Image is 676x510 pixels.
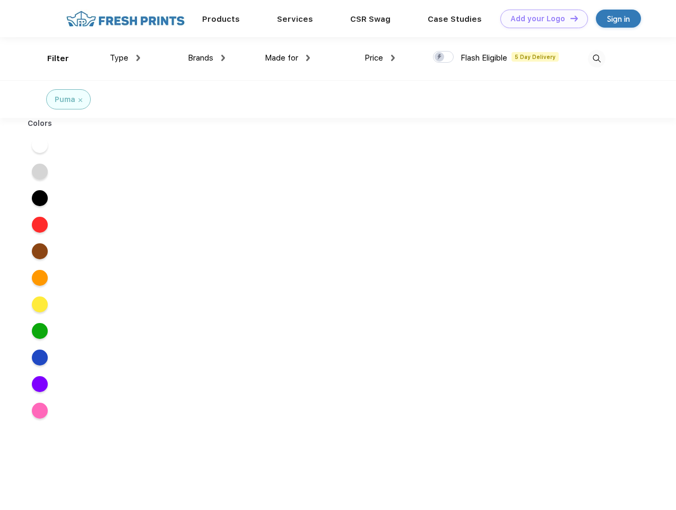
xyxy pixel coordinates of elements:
[365,53,383,63] span: Price
[350,14,391,24] a: CSR Swag
[188,53,213,63] span: Brands
[391,55,395,61] img: dropdown.png
[588,50,605,67] img: desktop_search.svg
[461,53,507,63] span: Flash Eligible
[596,10,641,28] a: Sign in
[570,15,578,21] img: DT
[63,10,188,28] img: fo%20logo%202.webp
[277,14,313,24] a: Services
[136,55,140,61] img: dropdown.png
[306,55,310,61] img: dropdown.png
[110,53,128,63] span: Type
[55,94,75,105] div: Puma
[607,13,630,25] div: Sign in
[202,14,240,24] a: Products
[47,53,69,65] div: Filter
[221,55,225,61] img: dropdown.png
[512,52,559,62] span: 5 Day Delivery
[510,14,565,23] div: Add your Logo
[79,98,82,102] img: filter_cancel.svg
[265,53,298,63] span: Made for
[20,118,60,129] div: Colors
